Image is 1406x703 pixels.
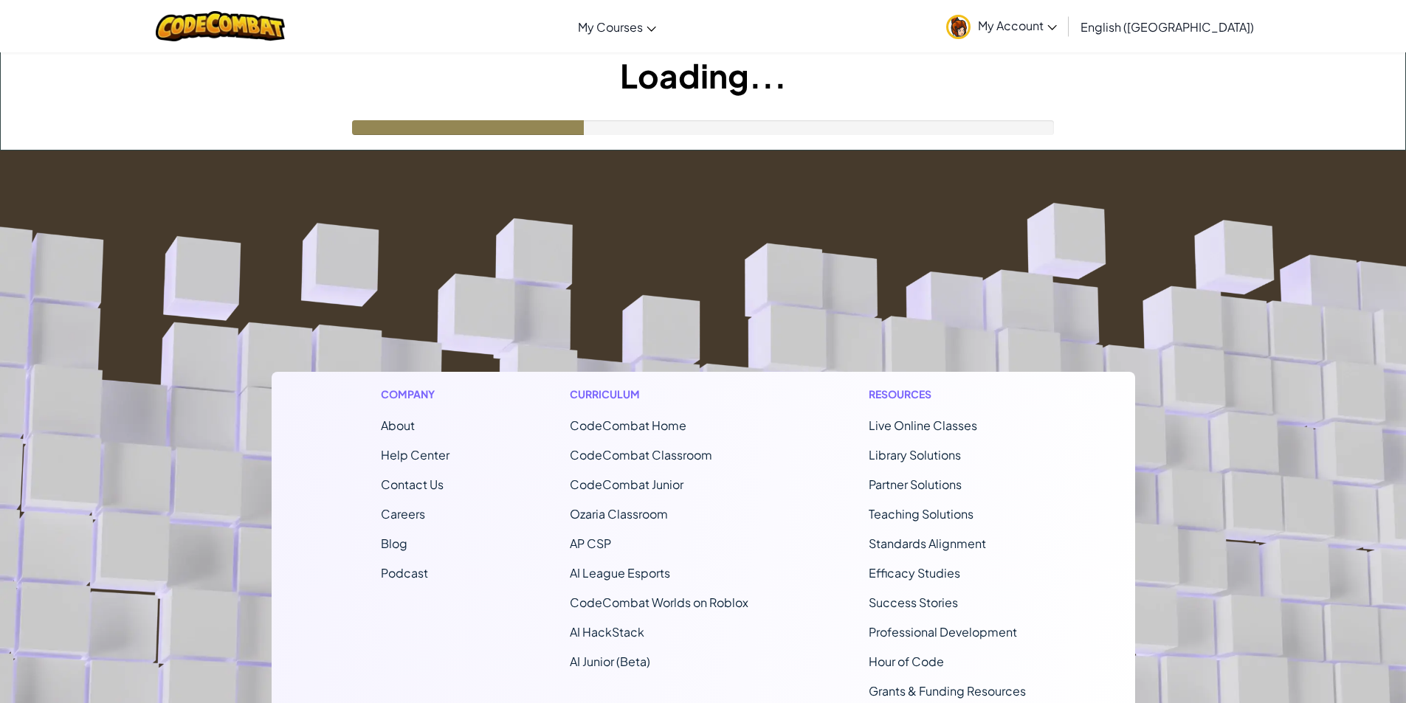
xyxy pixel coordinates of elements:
span: My Account [978,18,1057,33]
a: AP CSP [570,536,611,551]
a: Hour of Code [869,654,944,669]
a: Library Solutions [869,447,961,463]
a: Live Online Classes [869,418,977,433]
a: Careers [381,506,425,522]
a: Help Center [381,447,449,463]
span: CodeCombat Home [570,418,686,433]
a: AI Junior (Beta) [570,654,650,669]
img: CodeCombat logo [156,11,285,41]
h1: Curriculum [570,387,748,402]
h1: Resources [869,387,1026,402]
span: English ([GEOGRAPHIC_DATA]) [1081,19,1254,35]
a: Success Stories [869,595,958,610]
h1: Company [381,387,449,402]
a: English ([GEOGRAPHIC_DATA]) [1073,7,1261,46]
span: My Courses [578,19,643,35]
img: avatar [946,15,971,39]
a: Standards Alignment [869,536,986,551]
a: Grants & Funding Resources [869,683,1026,699]
a: CodeCombat Classroom [570,447,712,463]
a: CodeCombat Worlds on Roblox [570,595,748,610]
a: AI League Esports [570,565,670,581]
a: Partner Solutions [869,477,962,492]
span: Contact Us [381,477,444,492]
a: Ozaria Classroom [570,506,668,522]
a: Blog [381,536,407,551]
a: My Courses [571,7,664,46]
a: My Account [939,3,1064,49]
h1: Loading... [1,52,1405,98]
a: About [381,418,415,433]
a: AI HackStack [570,624,644,640]
a: Professional Development [869,624,1017,640]
a: CodeCombat Junior [570,477,683,492]
a: Podcast [381,565,428,581]
a: Teaching Solutions [869,506,973,522]
a: Efficacy Studies [869,565,960,581]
